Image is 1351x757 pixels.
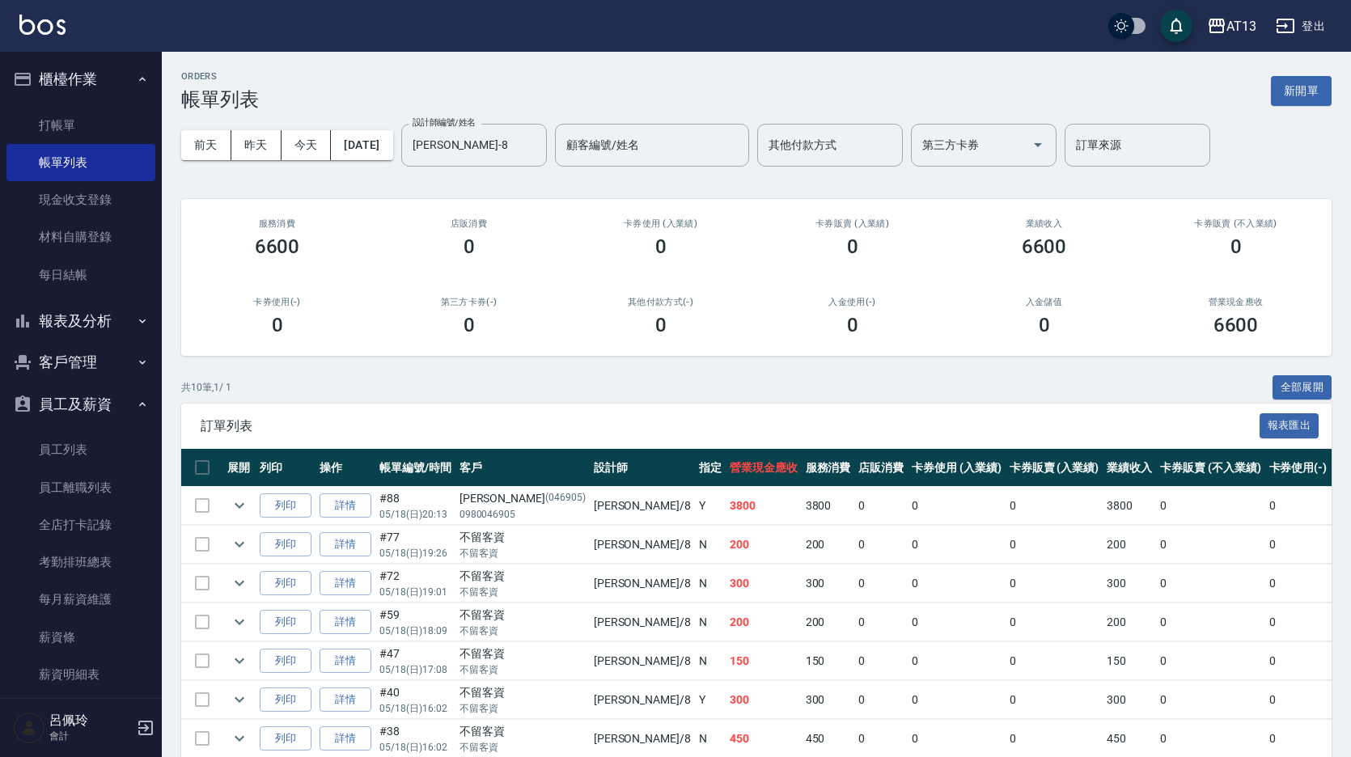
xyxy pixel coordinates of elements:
[392,218,545,229] h2: 店販消費
[968,218,1120,229] h2: 業績收入
[847,314,858,336] h3: 0
[695,449,726,487] th: 指定
[201,297,354,307] h2: 卡券使用(-)
[1156,487,1264,525] td: 0
[460,568,586,585] div: 不留客資
[1022,235,1067,258] h3: 6600
[375,526,455,564] td: #77
[908,487,1006,525] td: 0
[726,487,802,525] td: 3800
[584,218,737,229] h2: 卡券使用 (入業績)
[6,218,155,256] a: 材料自購登錄
[6,693,155,730] a: 薪資轉帳明細
[6,144,155,181] a: 帳單列表
[1213,314,1259,336] h3: 6600
[49,713,132,729] h5: 呂佩玲
[331,130,392,160] button: [DATE]
[590,603,695,641] td: [PERSON_NAME] /8
[854,681,908,719] td: 0
[1156,642,1264,680] td: 0
[6,469,155,506] a: 員工離職列表
[19,15,66,35] img: Logo
[1260,417,1319,433] a: 報表匯出
[1006,526,1103,564] td: 0
[1103,642,1156,680] td: 150
[1103,681,1156,719] td: 300
[392,297,545,307] h2: 第三方卡券(-)
[379,585,451,599] p: 05/18 (日) 19:01
[1006,603,1103,641] td: 0
[1006,642,1103,680] td: 0
[320,493,371,518] a: 詳情
[413,116,476,129] label: 設計師編號/姓名
[379,507,451,522] p: 05/18 (日) 20:13
[272,314,283,336] h3: 0
[181,88,259,111] h3: 帳單列表
[726,681,802,719] td: 300
[1103,526,1156,564] td: 200
[1006,565,1103,603] td: 0
[854,642,908,680] td: 0
[375,565,455,603] td: #72
[379,701,451,716] p: 05/18 (日) 16:02
[13,712,45,744] img: Person
[379,546,451,560] p: 05/18 (日) 19:26
[590,487,695,525] td: [PERSON_NAME] /8
[320,610,371,635] a: 詳情
[1103,565,1156,603] td: 300
[6,506,155,543] a: 全店打卡記錄
[908,449,1006,487] th: 卡券使用 (入業績)
[6,656,155,693] a: 薪資明細表
[375,487,455,525] td: #88
[6,581,155,618] a: 每月薪資維護
[1006,487,1103,525] td: 0
[854,526,908,564] td: 0
[695,565,726,603] td: N
[1159,218,1312,229] h2: 卡券販賣 (不入業績)
[316,449,375,487] th: 操作
[726,565,802,603] td: 300
[802,526,855,564] td: 200
[908,603,1006,641] td: 0
[379,662,451,677] p: 05/18 (日) 17:08
[6,341,155,383] button: 客戶管理
[1226,16,1256,36] div: AT13
[908,681,1006,719] td: 0
[854,603,908,641] td: 0
[227,649,252,673] button: expand row
[6,256,155,294] a: 每日結帳
[802,603,855,641] td: 200
[584,297,737,307] h2: 其他付款方式(-)
[227,687,252,712] button: expand row
[6,431,155,468] a: 員工列表
[1273,375,1332,400] button: 全部展開
[379,624,451,638] p: 05/18 (日) 18:09
[590,681,695,719] td: [PERSON_NAME] /8
[1156,681,1264,719] td: 0
[968,297,1120,307] h2: 入金儲值
[460,740,586,755] p: 不留客資
[590,449,695,487] th: 設計師
[590,526,695,564] td: [PERSON_NAME] /8
[227,610,252,634] button: expand row
[1265,487,1332,525] td: 0
[201,218,354,229] h3: 服務消費
[6,181,155,218] a: 現金收支登錄
[260,726,311,751] button: 列印
[695,642,726,680] td: N
[320,532,371,557] a: 詳情
[1156,526,1264,564] td: 0
[655,314,667,336] h3: 0
[227,571,252,595] button: expand row
[460,507,586,522] p: 0980046905
[908,642,1006,680] td: 0
[6,107,155,144] a: 打帳單
[460,624,586,638] p: 不留客資
[1156,565,1264,603] td: 0
[908,526,1006,564] td: 0
[455,449,590,487] th: 客戶
[464,235,475,258] h3: 0
[1201,10,1263,43] button: AT13
[1039,314,1050,336] h3: 0
[460,607,586,624] div: 不留客資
